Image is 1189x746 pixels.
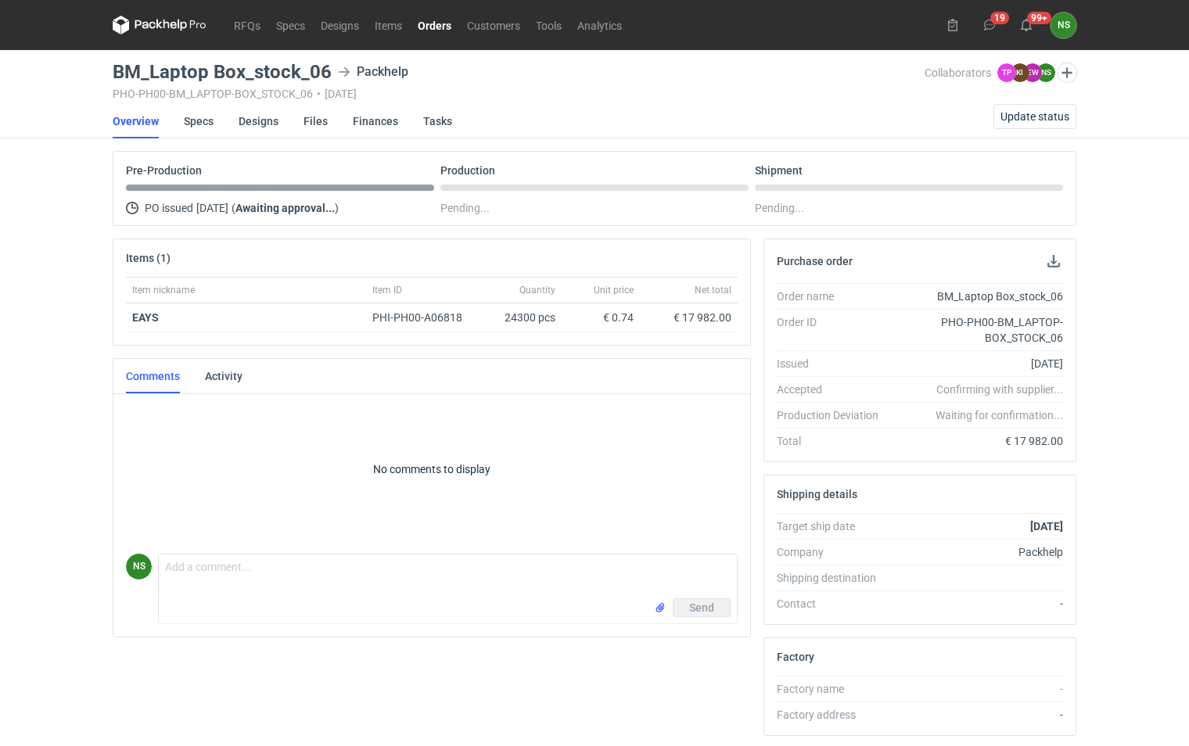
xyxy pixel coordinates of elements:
[372,310,477,325] div: PHI-PH00-A06818
[1044,252,1063,271] button: Download PO
[113,104,159,138] a: Overview
[891,544,1063,560] div: Packhelp
[689,602,714,613] span: Send
[777,651,814,663] h2: Factory
[777,433,891,449] div: Total
[977,13,1002,38] button: 19
[777,707,891,723] div: Factory address
[235,202,335,214] strong: Awaiting approval...
[126,554,152,579] div: Natalia Stępak
[410,16,459,34] a: Orders
[755,164,803,177] p: Shipment
[232,202,235,214] span: (
[338,63,408,81] div: Packhelp
[367,16,410,34] a: Items
[372,284,402,296] span: Item ID
[891,707,1063,723] div: -
[673,598,731,617] button: Send
[132,284,195,296] span: Item nickname
[777,681,891,697] div: Factory name
[594,284,634,296] span: Unit price
[126,164,202,177] p: Pre-Production
[777,596,891,612] div: Contact
[205,359,242,393] a: Activity
[997,63,1016,82] figcaption: TP
[891,596,1063,612] div: -
[569,16,630,34] a: Analytics
[126,252,171,264] h2: Items (1)
[777,518,891,534] div: Target ship date
[196,199,228,217] span: [DATE]
[777,289,891,304] div: Order name
[239,104,278,138] a: Designs
[440,164,495,177] p: Production
[304,104,328,138] a: Files
[777,382,891,397] div: Accepted
[1014,13,1039,38] button: 99+
[126,199,434,217] div: PO issued
[646,310,731,325] div: € 17 982.00
[1030,520,1063,533] strong: [DATE]
[459,16,528,34] a: Customers
[113,88,925,100] div: PHO-PH00-BM_LAPTOP-BOX_STOCK_06 [DATE]
[891,356,1063,371] div: [DATE]
[483,303,562,332] div: 24300 pcs
[335,202,339,214] span: )
[126,391,738,547] p: No comments to display
[1057,63,1077,83] button: Edit collaborators
[1023,63,1042,82] figcaption: EW
[891,433,1063,449] div: € 17 982.00
[777,544,891,560] div: Company
[777,407,891,423] div: Production Deviation
[113,63,332,81] h3: BM_Laptop Box_stock_06
[113,16,207,34] svg: Packhelp Pro
[891,681,1063,697] div: -
[777,255,853,267] h2: Purchase order
[1000,111,1069,122] span: Update status
[126,554,152,579] figcaption: NS
[528,16,569,34] a: Tools
[1036,63,1055,82] figcaption: NS
[1051,13,1076,38] button: NS
[440,199,490,217] span: Pending...
[777,314,891,346] div: Order ID
[777,356,891,371] div: Issued
[313,16,367,34] a: Designs
[925,66,991,79] span: Collaborators
[184,104,214,138] a: Specs
[993,104,1076,129] button: Update status
[423,104,452,138] a: Tasks
[353,104,398,138] a: Finances
[891,314,1063,346] div: PHO-PH00-BM_LAPTOP-BOX_STOCK_06
[1011,63,1029,82] figcaption: KI
[777,488,857,500] h2: Shipping details
[126,359,180,393] a: Comments
[1051,13,1076,38] div: Natalia Stępak
[226,16,268,34] a: RFQs
[132,311,159,324] strong: EAYS
[777,570,891,586] div: Shipping destination
[936,383,1063,396] em: Confirming with supplier...
[891,289,1063,304] div: BM_Laptop Box_stock_06
[317,88,321,100] span: •
[936,407,1063,423] em: Waiting for confirmation...
[755,199,1063,217] div: Pending...
[519,284,555,296] span: Quantity
[268,16,313,34] a: Specs
[695,284,731,296] span: Net total
[568,310,634,325] div: € 0.74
